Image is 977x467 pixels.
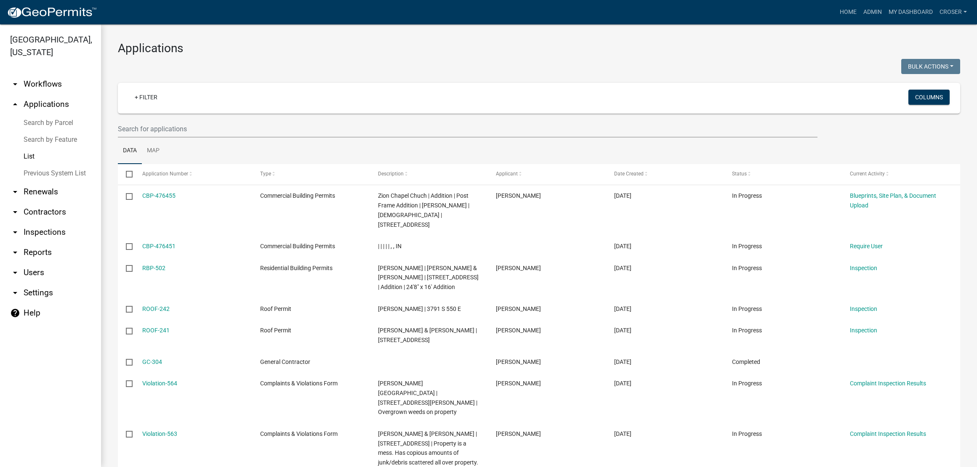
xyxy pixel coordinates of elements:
span: 09/09/2025 [614,358,631,365]
i: arrow_drop_down [10,227,20,237]
span: Jennifer Fisher | Gregory & Jennifer Fisher | 87 W 570 S PERU, IN 46970 | Addition | 24'8" x 16' ... [378,265,479,291]
span: Jennifer Fisher [496,265,541,271]
span: Description [378,171,404,177]
span: Daniel Jackson [496,358,541,365]
a: Violation-564 [142,380,177,387]
button: Columns [908,90,950,105]
span: 09/08/2025 [614,430,631,437]
span: Roof Permit [260,305,291,312]
span: 09/10/2025 [614,327,631,334]
span: 09/10/2025 [614,265,631,271]
span: Complaints & Violations Form [260,430,338,437]
datatable-header-cell: Application Number [134,164,252,184]
span: Complaints & Violations Form [260,380,338,387]
span: In Progress [732,430,762,437]
a: Violation-563 [142,430,177,437]
span: Status [732,171,747,177]
span: 09/10/2025 [614,192,631,199]
span: In Progress [732,265,762,271]
i: arrow_drop_up [10,99,20,109]
span: Applicant [496,171,518,177]
span: In Progress [732,380,762,387]
span: Scott Correll [496,192,541,199]
h3: Applications [118,41,960,56]
span: In Progress [732,192,762,199]
span: Commercial Building Permits [260,192,335,199]
a: Map [142,138,165,165]
span: In Progress [732,327,762,334]
a: ROOF-242 [142,305,170,312]
button: Bulk Actions [901,59,960,74]
a: Inspection [850,327,877,334]
span: Type [260,171,271,177]
i: arrow_drop_down [10,207,20,217]
a: CBP-476455 [142,192,176,199]
input: Search for applications [118,120,817,138]
datatable-header-cell: Applicant [488,164,606,184]
span: In Progress [732,243,762,249]
span: | | | | | , , IN [378,243,402,249]
a: Inspection [850,305,877,312]
a: My Dashboard [885,4,936,20]
datatable-header-cell: Current Activity [842,164,960,184]
a: GC-304 [142,358,162,365]
datatable-header-cell: Select [118,164,134,184]
a: ROOF-241 [142,327,170,334]
a: CBP-476451 [142,243,176,249]
a: Blueprints, Site Plan, & Document Upload [850,192,936,209]
span: Commercial Building Permits [260,243,335,249]
a: Require User [850,243,883,249]
a: Complaint Inspection Results [850,380,926,387]
i: arrow_drop_down [10,79,20,89]
span: Application Number [142,171,188,177]
span: Corey [496,430,541,437]
span: Date Created [614,171,644,177]
i: help [10,308,20,318]
span: 09/09/2025 [614,380,631,387]
i: arrow_drop_down [10,288,20,298]
a: Inspection [850,265,877,271]
i: arrow_drop_down [10,187,20,197]
span: Herbert Parsons [496,327,541,334]
datatable-header-cell: Date Created [606,164,724,184]
span: General Contractor [260,358,310,365]
a: Data [118,138,142,165]
a: Complaint Inspection Results [850,430,926,437]
span: In Progress [732,305,762,312]
i: arrow_drop_down [10,247,20,257]
datatable-header-cell: Status [724,164,842,184]
span: 09/10/2025 [614,305,631,312]
i: arrow_drop_down [10,268,20,278]
a: RBP-502 [142,265,165,271]
datatable-header-cell: Description [370,164,488,184]
datatable-header-cell: Type [252,164,370,184]
span: Lorraine Bretzman | 3791 S 550 E [378,305,461,312]
a: Home [836,4,860,20]
span: Herbert Parsons [496,305,541,312]
span: Current Activity [850,171,885,177]
span: LaFerney, Brandon | 3415 WESTOVER ST. | Overgrown weeds on property [378,380,477,415]
span: Roof Permit [260,327,291,334]
a: croser [936,4,970,20]
a: + Filter [128,90,164,105]
span: 09/10/2025 [614,243,631,249]
span: Completed [732,358,760,365]
a: Admin [860,4,885,20]
span: Brooklyn Thomas [496,380,541,387]
span: Zion Chapel Chuch | Addition | Post Frame Addition | Scott Correll | Zion Chapel Church | 915 S B... [378,192,469,228]
span: Alan & Bernard Stroud | 5768 N US 31 [378,327,477,343]
span: Residential Building Permits [260,265,333,271]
